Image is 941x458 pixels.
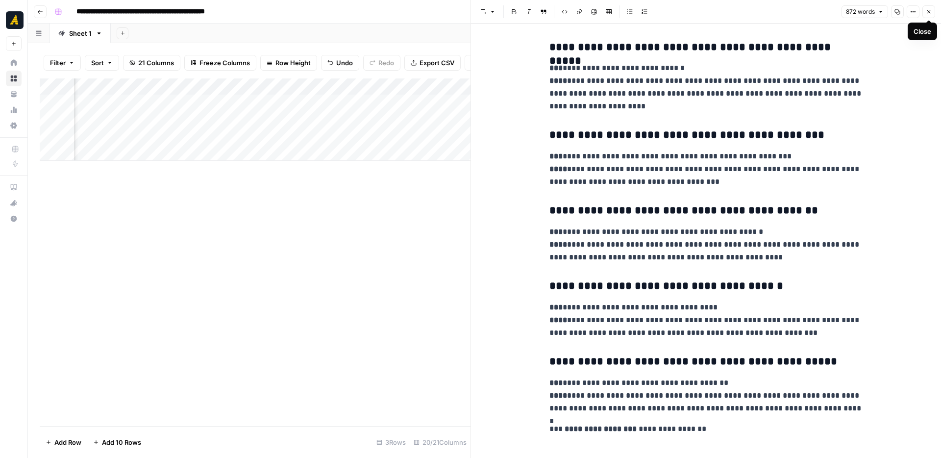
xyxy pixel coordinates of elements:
[199,58,250,68] span: Freeze Columns
[87,434,147,450] button: Add 10 Rows
[372,434,410,450] div: 3 Rows
[420,58,454,68] span: Export CSV
[914,26,931,36] div: Close
[6,195,22,211] button: What's new?
[54,437,81,447] span: Add Row
[846,7,875,16] span: 872 words
[50,24,111,43] a: Sheet 1
[6,102,22,118] a: Usage
[6,196,21,210] div: What's new?
[6,118,22,133] a: Settings
[69,28,92,38] div: Sheet 1
[6,55,22,71] a: Home
[6,86,22,102] a: Your Data
[6,71,22,86] a: Browse
[40,434,87,450] button: Add Row
[321,55,359,71] button: Undo
[85,55,119,71] button: Sort
[6,179,22,195] a: AirOps Academy
[44,55,81,71] button: Filter
[6,211,22,227] button: Help + Support
[363,55,400,71] button: Redo
[184,55,256,71] button: Freeze Columns
[336,58,353,68] span: Undo
[6,8,22,32] button: Workspace: Marketers in Demand
[50,58,66,68] span: Filter
[260,55,317,71] button: Row Height
[102,437,141,447] span: Add 10 Rows
[410,434,470,450] div: 20/21 Columns
[842,5,888,18] button: 872 words
[275,58,311,68] span: Row Height
[123,55,180,71] button: 21 Columns
[138,58,174,68] span: 21 Columns
[378,58,394,68] span: Redo
[91,58,104,68] span: Sort
[6,11,24,29] img: Marketers in Demand Logo
[404,55,461,71] button: Export CSV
